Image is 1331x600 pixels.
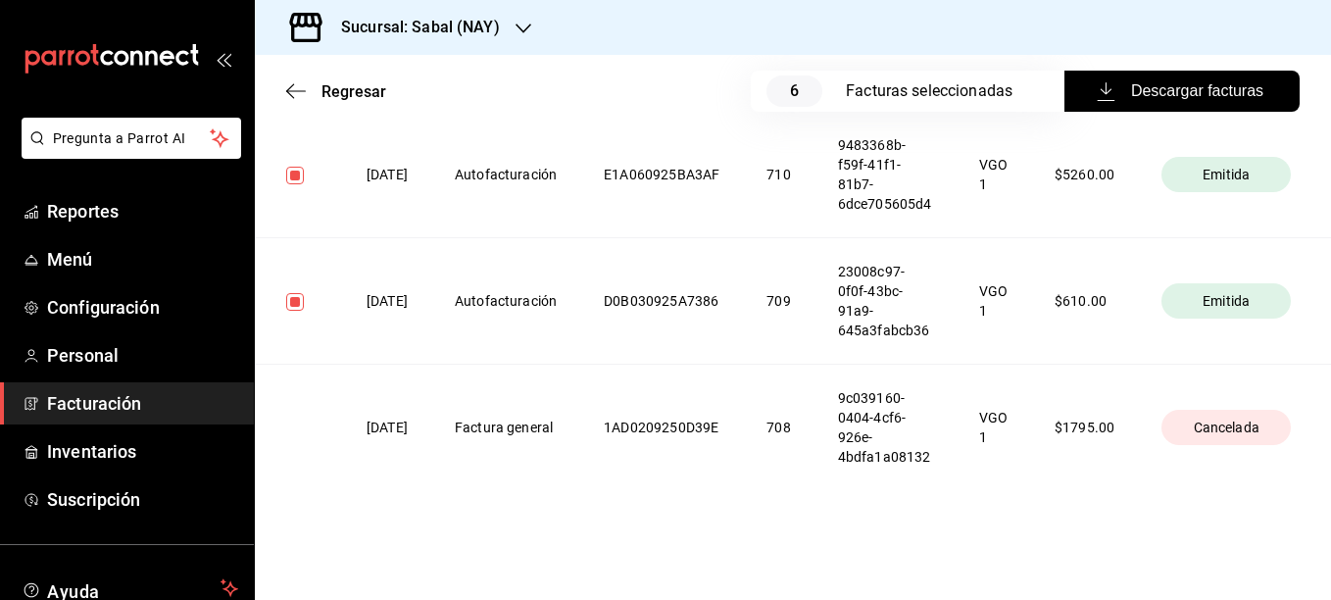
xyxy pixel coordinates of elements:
span: Facturación [47,390,238,417]
th: $ 610.00 [1031,238,1138,365]
span: Menú [47,246,238,273]
button: Descargar facturas [1064,71,1300,112]
span: Suscripción [47,486,238,513]
span: Inventarios [47,438,238,465]
button: open_drawer_menu [216,51,231,67]
th: [DATE] [343,238,431,365]
span: Cancelada [1186,418,1267,437]
a: Pregunta a Parrot AI [14,142,241,163]
th: VGO 1 [956,238,1031,365]
button: Pregunta a Parrot AI [22,118,241,159]
th: D0B030925A7386 [580,238,743,365]
div: Facturas seleccionadas [846,79,1025,103]
th: VGO 1 [956,112,1031,238]
span: Personal [47,342,238,369]
span: Pregunta a Parrot AI [53,128,211,149]
th: 23008c97-0f0f-43bc-91a9-645a3fabcb36 [814,238,956,365]
span: Configuración [47,294,238,321]
h3: Sucursal: Sabal (NAY) [325,16,500,39]
th: 710 [743,112,813,238]
th: [DATE] [343,112,431,238]
span: Emitida [1195,291,1257,311]
span: Ayuda [47,576,213,600]
th: 9483368b-f59f-41f1-81b7-6dce705605d4 [814,112,956,238]
th: Factura general [431,365,580,491]
span: Descargar facturas [1101,79,1263,103]
th: 1AD0209250D39E [580,365,743,491]
span: Reportes [47,198,238,225]
th: Autofacturación [431,238,580,365]
th: 709 [743,238,813,365]
th: E1A060925BA3AF [580,112,743,238]
th: 708 [743,365,813,491]
span: Regresar [321,82,386,101]
th: [DATE] [343,365,431,491]
button: Regresar [286,82,386,101]
th: $ 5260.00 [1031,112,1138,238]
span: Emitida [1195,165,1257,184]
th: 9c039160-0404-4cf6-926e-4bdfa1a08132 [814,365,956,491]
th: VGO 1 [956,365,1031,491]
span: 6 [766,75,822,107]
th: $ 1795.00 [1031,365,1138,491]
th: Autofacturación [431,112,580,238]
